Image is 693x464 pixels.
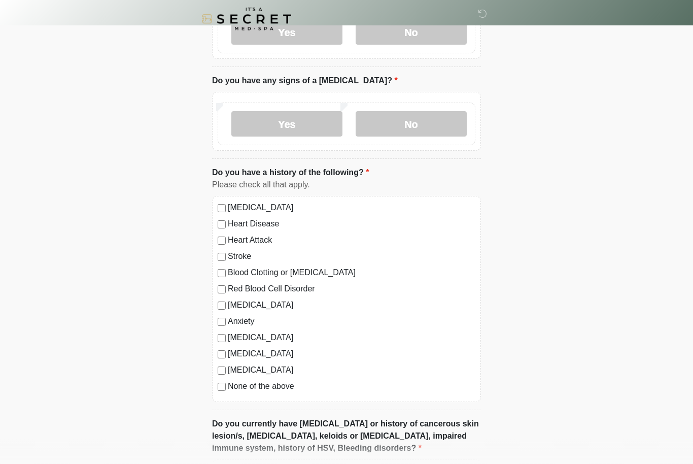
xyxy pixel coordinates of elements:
label: Do you have a history of the following? [212,167,369,179]
label: [MEDICAL_DATA] [228,300,475,312]
label: Heart Attack [228,235,475,247]
input: [MEDICAL_DATA] [218,351,226,359]
img: It's A Secret Med Spa Logo [202,8,291,30]
input: Blood Clotting or [MEDICAL_DATA] [218,270,226,278]
input: Heart Disease [218,221,226,229]
label: Do you currently have [MEDICAL_DATA] or history of cancerous skin lesion/s, [MEDICAL_DATA], keloi... [212,418,481,455]
label: Yes [231,112,342,137]
label: [MEDICAL_DATA] [228,348,475,360]
input: None of the above [218,383,226,391]
label: Anxiety [228,316,475,328]
input: Stroke [218,253,226,261]
input: Heart Attack [218,237,226,245]
label: Stroke [228,251,475,263]
label: None of the above [228,381,475,393]
div: Please check all that apply. [212,179,481,191]
label: No [356,112,467,137]
input: [MEDICAL_DATA] [218,335,226,343]
label: [MEDICAL_DATA] [228,332,475,344]
label: [MEDICAL_DATA] [228,364,475,377]
label: Heart Disease [228,218,475,230]
label: Do you have any signs of a [MEDICAL_DATA]? [212,75,398,87]
input: [MEDICAL_DATA] [218,302,226,310]
input: [MEDICAL_DATA] [218,367,226,375]
label: Red Blood Cell Disorder [228,283,475,295]
label: [MEDICAL_DATA] [228,202,475,214]
input: Red Blood Cell Disorder [218,286,226,294]
input: [MEDICAL_DATA] [218,205,226,213]
input: Anxiety [218,318,226,326]
label: Blood Clotting or [MEDICAL_DATA] [228,267,475,279]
